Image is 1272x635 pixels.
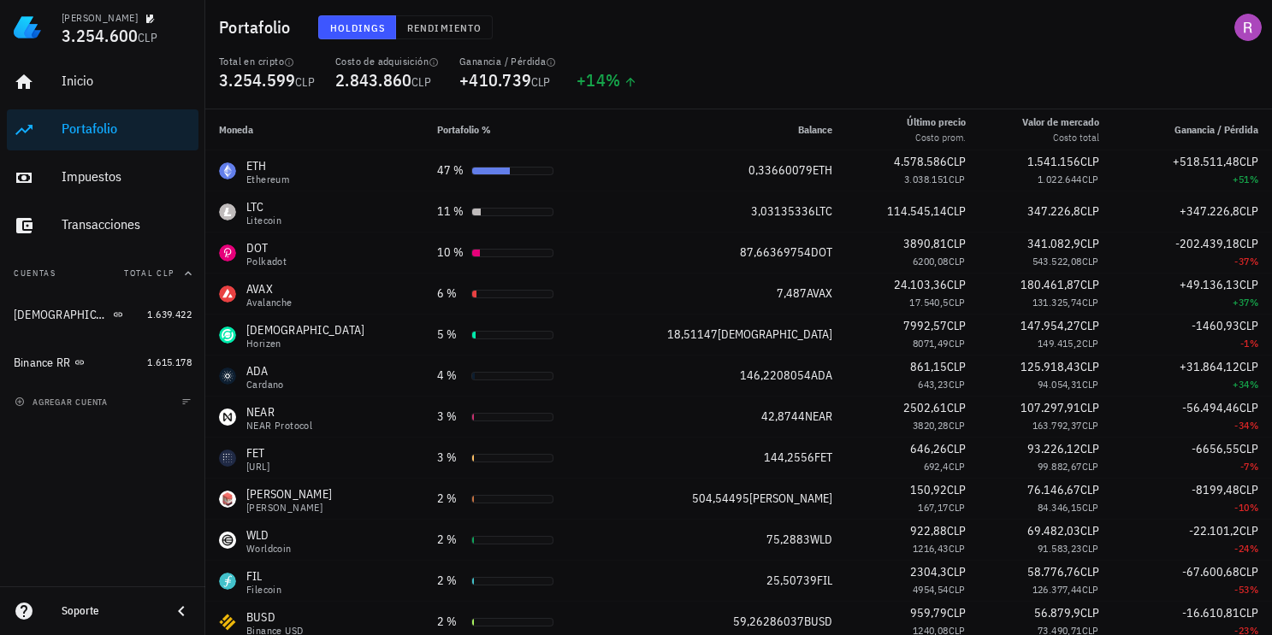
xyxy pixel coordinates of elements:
span: +410.739 [459,68,531,91]
span: 3.038.151 [904,173,949,185]
div: Worldcoin [246,544,292,554]
span: 4954,54 [913,583,949,596]
span: CLP [1080,523,1099,538]
div: WLD [246,526,292,544]
span: 7,487 [777,285,807,301]
span: CLP [1239,203,1258,219]
span: CLP [1239,564,1258,579]
span: CLP [531,74,551,90]
div: AVAX [246,280,293,297]
span: 341.082,9 [1027,236,1080,251]
div: Soporte [62,604,157,618]
div: Valor de mercado [1022,115,1099,130]
span: AVAX [807,285,832,301]
span: % [1250,460,1258,473]
span: ETH [813,162,832,178]
span: 3,03135336 [751,203,815,219]
a: Impuestos [7,157,198,198]
span: CLP [1082,296,1099,309]
div: Inicio [62,73,192,89]
span: 114.545,14 [887,203,947,219]
span: % [1250,173,1258,185]
span: CLP [1080,154,1099,169]
span: CLP [1080,236,1099,251]
div: FIL-icon [219,573,236,590]
span: 347.226,8 [1027,203,1080,219]
th: Portafolio %: Sin ordenar. Pulse para ordenar de forma ascendente. [423,109,604,150]
span: CLP [949,460,966,473]
div: -7 [1127,458,1258,475]
div: Costo total [1022,130,1099,145]
span: CLP [1239,277,1258,292]
span: CLP [1082,173,1099,185]
span: Ganancia / Pérdida [1174,123,1258,136]
div: -24 [1127,540,1258,557]
span: CLP [1080,318,1099,333]
span: CLP [949,173,966,185]
span: CLP [1082,501,1099,514]
div: 5 % [437,326,464,344]
span: 646,26 [910,441,947,456]
span: CLP [1239,605,1258,620]
span: +31.864,12 [1180,359,1239,374]
span: -202.439,18 [1175,236,1239,251]
span: CLP [1082,583,1099,596]
div: 11 % [437,203,464,220]
div: 2 % [437,572,464,590]
span: CLP [947,359,966,374]
span: CLP [1239,523,1258,538]
a: Portafolio [7,109,198,150]
div: [DEMOGRAPHIC_DATA][PERSON_NAME] [14,308,109,322]
span: % [1250,296,1258,309]
a: [DEMOGRAPHIC_DATA][PERSON_NAME] 1.639.422 [7,294,198,335]
span: 1.541.156 [1027,154,1080,169]
span: 1216,43 [913,542,949,555]
div: [PERSON_NAME] [62,11,138,25]
div: Total en cripto [219,55,315,68]
span: 6200,08 [913,255,949,268]
div: ETH [246,157,289,174]
span: 94.054,31 [1038,378,1082,391]
div: +14 [577,72,637,89]
span: Holdings [329,21,386,34]
div: NEAR [246,403,312,420]
span: [DEMOGRAPHIC_DATA] [718,326,832,342]
span: 126.377,44 [1032,583,1082,596]
span: 24.103,36 [894,277,947,292]
span: 150,92 [910,482,947,497]
span: 8071,49 [913,337,949,350]
span: BUSD [804,614,832,629]
span: 1.639.422 [147,308,192,320]
span: CLP [1082,419,1099,432]
span: 3.254.599 [219,68,295,91]
span: 1.022.644 [1038,173,1082,185]
span: ADA [811,367,832,383]
span: 18,51147 [667,326,718,342]
span: 42,8744 [761,409,805,424]
span: % [1250,378,1258,391]
span: 1.615.178 [147,356,192,368]
span: CLP [411,74,431,90]
span: CLP [1080,400,1099,415]
span: 147.954,27 [1021,318,1080,333]
a: Transacciones [7,205,198,246]
span: 922,88 [910,523,947,538]
div: NEAR-icon [219,409,236,426]
span: CLP [1239,400,1258,415]
span: 643,23 [918,378,948,391]
span: 99.882,67 [1038,460,1082,473]
span: 17.540,5 [909,296,948,309]
button: Holdings [318,15,397,39]
div: LTC [246,198,281,215]
span: 93.226,12 [1027,441,1080,456]
span: CLP [1080,277,1099,292]
div: Ganancia / Pérdida [459,55,556,68]
div: +51 [1127,171,1258,188]
span: CLP [947,564,966,579]
div: 2 % [437,531,464,549]
span: 84.346,15 [1038,501,1082,514]
span: LTC [815,203,832,219]
div: Costo de adquisición [335,55,439,68]
span: 0,33660079 [748,162,813,178]
span: 87,66369754 [740,244,811,260]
